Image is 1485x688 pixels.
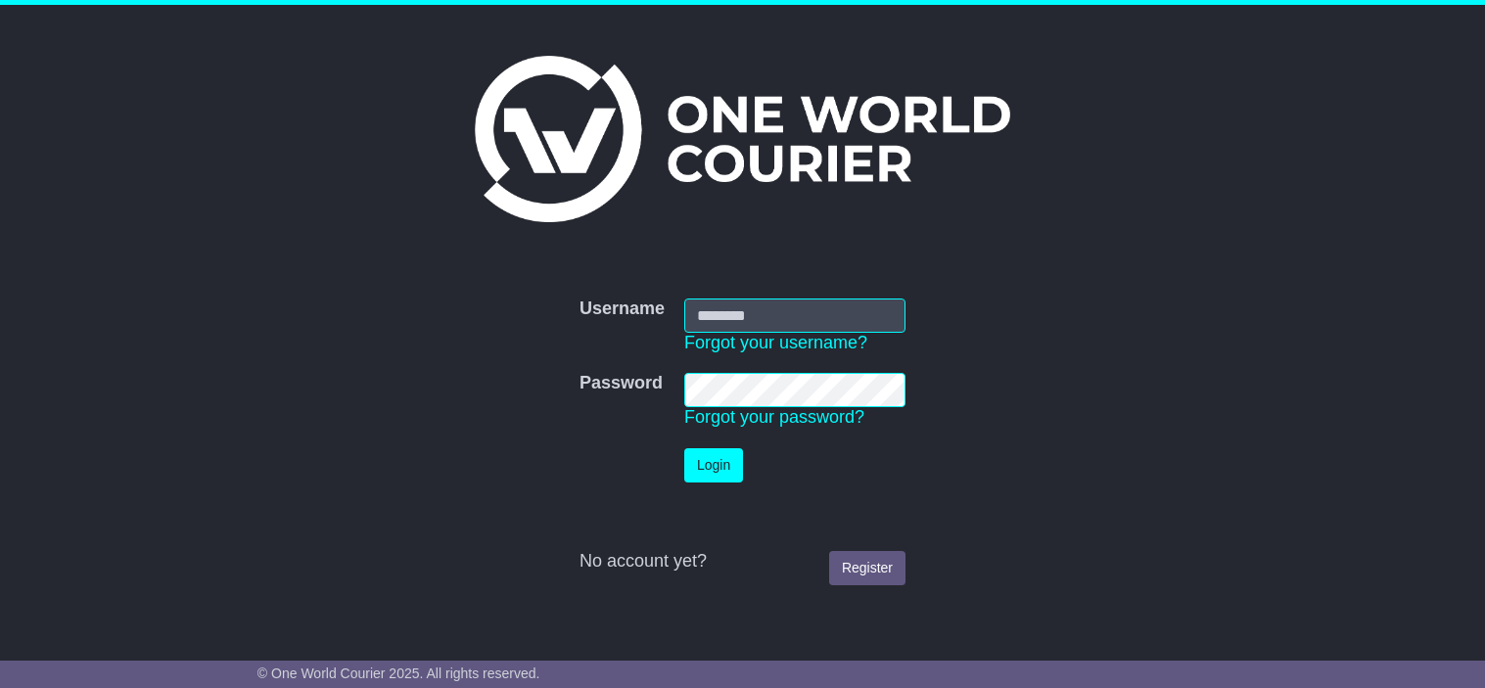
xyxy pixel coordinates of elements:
[580,373,663,394] label: Password
[257,665,540,681] span: © One World Courier 2025. All rights reserved.
[829,551,905,585] a: Register
[475,56,1009,222] img: One World
[580,298,665,320] label: Username
[684,448,743,482] button: Login
[580,551,905,573] div: No account yet?
[684,333,867,352] a: Forgot your username?
[684,407,864,427] a: Forgot your password?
